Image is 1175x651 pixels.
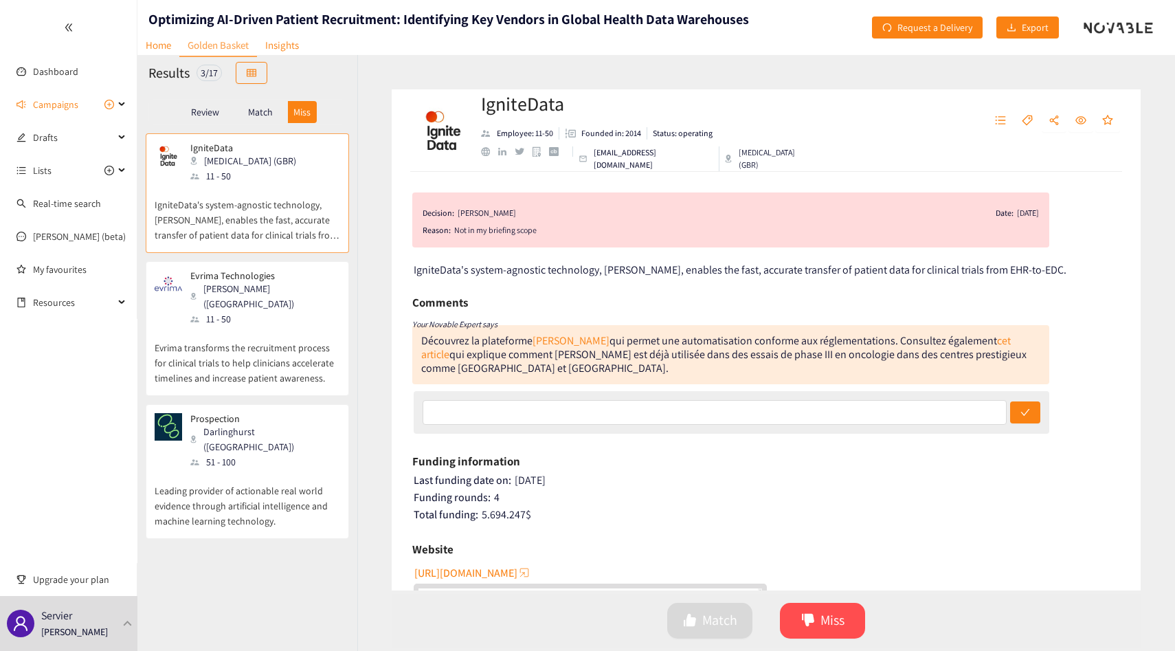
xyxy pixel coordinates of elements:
p: Miss [293,107,311,118]
button: downloadExport [996,16,1059,38]
p: Leading provider of actionable real world evidence through artificial intelligence and machine le... [155,470,340,529]
li: Employees [481,127,559,140]
button: unordered-list [988,110,1013,132]
span: eye [1075,115,1086,127]
h1: Optimizing AI-Driven Patient Recruitment: Identifying Key Vendors in Global Health Data Warehouses​ [148,10,749,29]
div: [MEDICAL_DATA] (GBR) [725,146,815,171]
p: IgniteData's system-agnostic technology, [PERSON_NAME], enables the fast, accurate transfer of pa... [155,184,340,243]
span: Last funding date on: [414,473,511,487]
span: Reason: [423,223,451,237]
span: Funding rounds: [414,490,491,505]
div: [PERSON_NAME] ([GEOGRAPHIC_DATA]) [190,281,339,311]
div: [PERSON_NAME] [458,206,516,220]
li: Founded in year [559,127,647,140]
span: Date: [996,206,1014,220]
span: Drafts [33,124,114,151]
iframe: Chat Widget [945,503,1175,651]
button: likeMatch [667,603,752,639]
a: google maps [533,146,550,157]
a: cet article [421,333,1011,362]
img: Snapshot of the company's website [155,142,182,170]
a: twitter [515,148,532,155]
div: Not in my briefing scope [454,223,1039,237]
li: Status [647,127,713,140]
a: [PERSON_NAME] [533,333,609,348]
p: Servier [41,607,72,624]
p: [EMAIL_ADDRESS][DOMAIN_NAME] [594,146,713,171]
span: Match [702,610,737,631]
h6: Comments [412,292,468,313]
span: redo [882,23,892,34]
a: [PERSON_NAME] (beta) [33,230,126,243]
div: 5.694.247 $ [414,508,1121,522]
p: Review [191,107,219,118]
span: check [1020,408,1030,419]
button: table [236,62,267,84]
a: Golden Basket [179,34,257,57]
span: plus-circle [104,100,114,109]
a: Real-time search [33,197,101,210]
div: Darlinghurst ([GEOGRAPHIC_DATA]) [190,424,339,454]
a: crunchbase [549,147,566,156]
p: Evrima Technologies [190,270,331,281]
span: tag [1022,115,1033,127]
button: check [1010,401,1040,423]
div: 11 - 50 [190,168,304,184]
img: Snapshot of the company's website [155,413,182,441]
span: Export [1022,20,1049,35]
div: [MEDICAL_DATA] (GBR) [190,153,304,168]
div: 51 - 100 [190,454,339,470]
span: [URL][DOMAIN_NAME] [414,564,517,582]
a: linkedin [498,148,515,156]
span: double-left [64,23,74,32]
div: 3 / 17 [197,65,222,81]
span: Miss [820,610,844,631]
div: [DATE] [414,474,1121,487]
span: like [683,613,697,629]
span: dislike [801,613,815,629]
span: user [12,615,29,632]
span: Total funding: [414,507,478,522]
p: Prospection [190,413,331,424]
span: Upgrade your plan [33,566,126,593]
span: Decision: [423,206,454,220]
span: IgniteData's system-agnostic technology, [PERSON_NAME], enables the fast, accurate transfer of pa... [414,263,1066,277]
p: Status: operating [653,127,713,140]
button: tag [1015,110,1040,132]
a: Dashboard [33,65,78,78]
button: redoRequest a Delivery [872,16,983,38]
span: download [1007,23,1016,34]
div: 11 - 50 [190,311,339,327]
span: Request a Delivery [897,20,972,35]
span: unordered-list [16,166,26,175]
span: share-alt [1049,115,1060,127]
p: [PERSON_NAME] [41,624,108,639]
span: table [247,68,256,79]
a: My favourites [33,256,126,283]
p: Evrima transforms the recruitment process for clinical trials to help clinicians accelerate timel... [155,327,340,386]
h2: Results [148,63,190,82]
img: Company Logo [416,103,471,158]
img: Snapshot of the company's website [155,270,182,298]
div: 4 [414,491,1121,505]
h6: Funding information [412,451,520,472]
p: Founded in: 2014 [581,127,641,140]
p: IgniteData [190,142,296,153]
a: Insights [257,34,307,56]
h6: Website [412,539,454,560]
p: Employee: 11-50 [497,127,553,140]
span: sound [16,100,26,109]
span: trophy [16,575,26,584]
i: Your Novable Expert says [412,319,497,329]
button: star [1095,110,1120,132]
button: share-alt [1042,110,1066,132]
button: [URL][DOMAIN_NAME] [414,562,531,584]
span: edit [16,133,26,142]
span: Resources [33,289,114,316]
span: Lists [33,157,52,184]
a: website [481,147,498,156]
button: eye [1068,110,1093,132]
a: Home [137,34,179,56]
div: Widget de chat [945,503,1175,651]
button: dislikeMiss [780,603,865,639]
